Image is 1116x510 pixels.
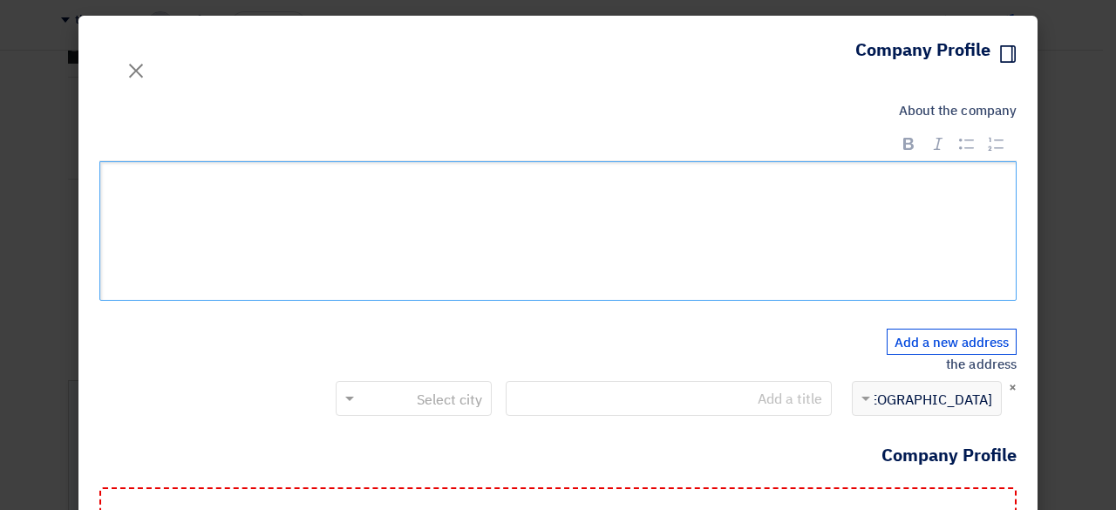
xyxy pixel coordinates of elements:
[895,333,1009,352] font: Add a new address
[99,161,1017,301] div: Rich Text Editor, main
[899,101,1017,120] font: About the company
[126,44,146,96] font: ×
[946,355,1017,374] font: the address
[112,49,160,84] button: Close
[506,381,832,416] input: Add a title
[855,390,992,411] font: [GEOGRAPHIC_DATA]
[1009,377,1017,397] font: ×
[855,37,990,63] font: Company Profile
[1009,381,1017,394] button: Close
[881,442,1017,468] font: Company Profile
[887,329,1017,355] button: Add a new address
